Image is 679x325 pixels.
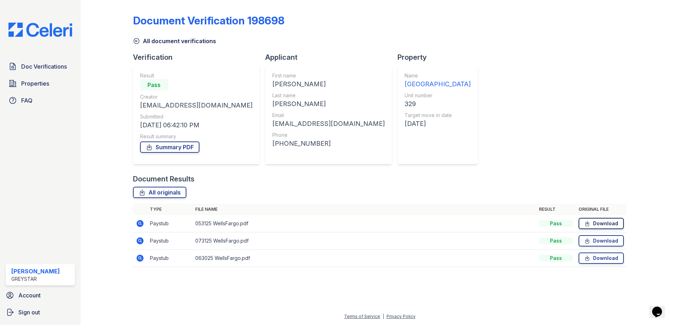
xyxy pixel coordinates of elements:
div: Pass [539,220,573,227]
div: [PERSON_NAME] [11,267,60,275]
span: Sign out [18,308,40,317]
div: [EMAIL_ADDRESS][DOMAIN_NAME] [272,119,385,129]
div: Pass [140,79,168,91]
div: [PERSON_NAME] [272,79,385,89]
div: Pass [539,237,573,244]
a: FAQ [6,93,75,108]
div: Email [272,112,385,119]
a: Download [579,235,624,246]
div: Result summary [140,133,253,140]
span: FAQ [21,96,33,105]
div: Phone [272,132,385,139]
iframe: chat widget [649,297,672,318]
th: Original file [576,204,627,215]
a: Properties [6,76,75,91]
div: Property [397,52,483,62]
div: 329 [405,99,471,109]
a: Doc Verifications [6,59,75,74]
td: 073125 WellsFargo.pdf [192,232,536,250]
span: Account [18,291,41,300]
div: [EMAIL_ADDRESS][DOMAIN_NAME] [140,100,253,110]
div: [GEOGRAPHIC_DATA] [405,79,471,89]
div: Applicant [265,52,397,62]
div: Last name [272,92,385,99]
a: Terms of Service [344,314,380,319]
td: Paystub [147,232,192,250]
a: Name [GEOGRAPHIC_DATA] [405,72,471,89]
div: Greystar [11,275,60,283]
td: 063025 WellsFargo.pdf [192,250,536,267]
div: [DATE] [405,119,471,129]
a: Privacy Policy [387,314,416,319]
a: All originals [133,187,186,198]
th: Result [536,204,576,215]
div: Name [405,72,471,79]
th: Type [147,204,192,215]
div: First name [272,72,385,79]
th: File name [192,204,536,215]
td: Paystub [147,250,192,267]
a: Account [3,288,78,302]
img: CE_Logo_Blue-a8612792a0a2168367f1c8372b55b34899dd931a85d93a1a3d3e32e68fde9ad4.png [3,23,78,37]
a: Download [579,253,624,264]
div: Creator [140,93,253,100]
div: Document Verification 198698 [133,14,284,27]
div: Pass [539,255,573,262]
a: Summary PDF [140,141,199,153]
div: [PERSON_NAME] [272,99,385,109]
a: All document verifications [133,37,216,45]
div: [DATE] 06:42:10 PM [140,120,253,130]
span: Doc Verifications [21,62,67,71]
a: Download [579,218,624,229]
td: Paystub [147,215,192,232]
div: Submitted [140,113,253,120]
div: | [383,314,384,319]
div: Target move in date [405,112,471,119]
td: 053125 WellsFargo.pdf [192,215,536,232]
div: Result [140,72,253,79]
div: Verification [133,52,265,62]
div: Document Results [133,174,195,184]
div: Unit number [405,92,471,99]
a: Sign out [3,305,78,319]
div: [PHONE_NUMBER] [272,139,385,149]
span: Properties [21,79,49,88]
